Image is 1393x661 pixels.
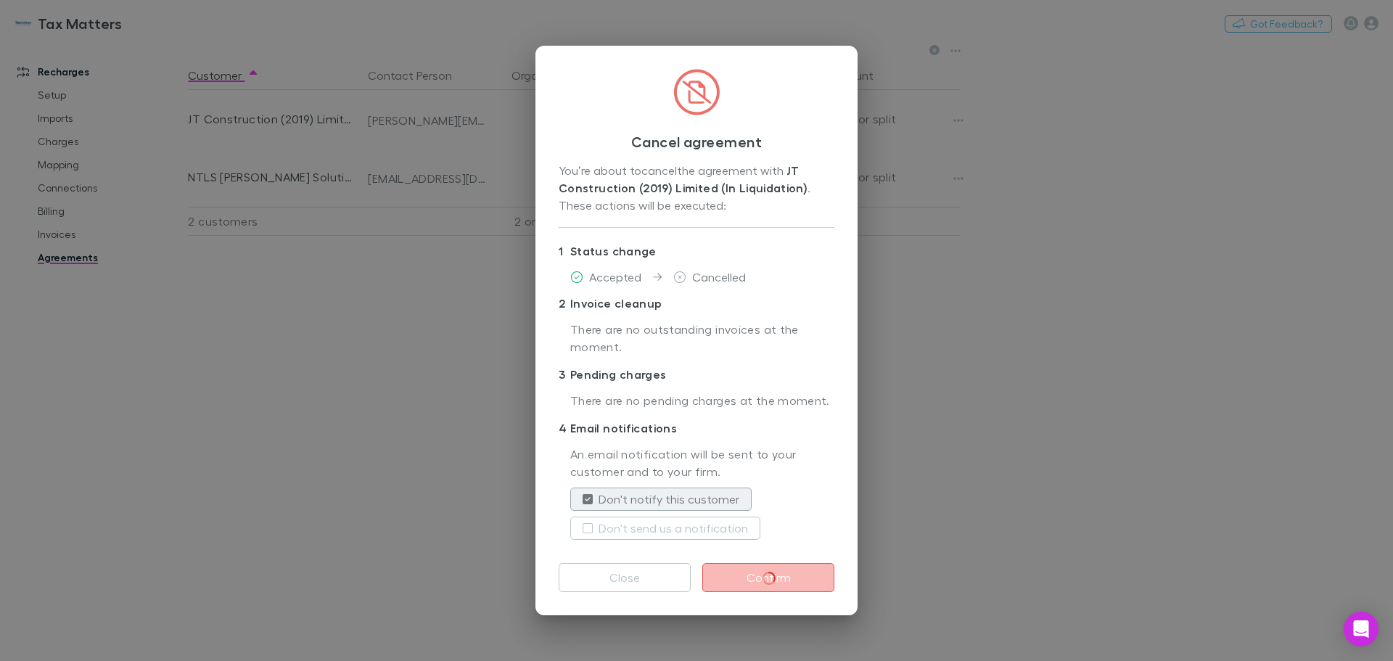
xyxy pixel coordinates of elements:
button: Confirm [702,563,834,592]
span: Accepted [589,270,641,284]
p: Status change [559,239,834,263]
img: CircledFileSlash.svg [673,69,720,115]
div: 2 [559,295,570,312]
label: Don't send us a notification [599,520,748,537]
p: An email notification will be sent to your customer and to your firm. [570,446,834,482]
button: Close [559,563,691,592]
button: Don't send us a notification [570,517,760,540]
h3: Cancel agreement [559,133,834,150]
div: Open Intercom Messenger [1344,612,1378,646]
p: There are no outstanding invoices at the moment. [570,321,834,357]
p: Email notifications [559,416,834,440]
span: Cancelled [692,270,746,284]
p: Pending charges [559,363,834,386]
p: There are no pending charges at the moment. [570,392,834,411]
p: Invoice cleanup [559,292,834,315]
div: 4 [559,419,570,437]
div: You’re about to cancel the agreement with . These actions will be executed: [559,162,834,215]
div: 3 [559,366,570,383]
label: Don't notify this customer [599,490,739,508]
div: 1 [559,242,570,260]
button: Don't notify this customer [570,488,752,511]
